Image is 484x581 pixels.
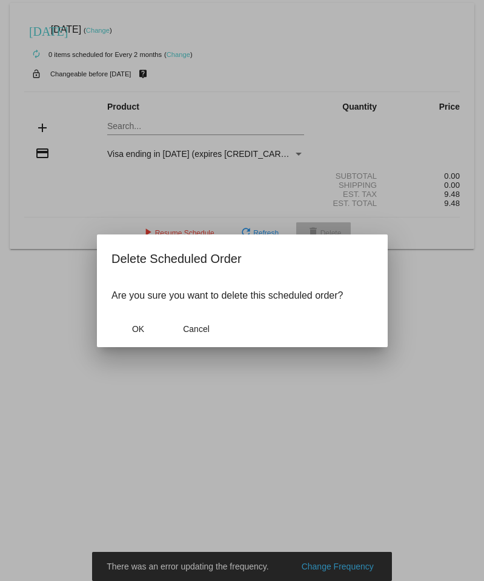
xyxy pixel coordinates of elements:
[111,249,373,268] h2: Delete Scheduled Order
[131,324,144,334] span: OK
[111,290,373,301] p: Are you sure you want to delete this scheduled order?
[170,318,223,340] button: Close dialog
[183,324,210,334] span: Cancel
[111,318,165,340] button: Close dialog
